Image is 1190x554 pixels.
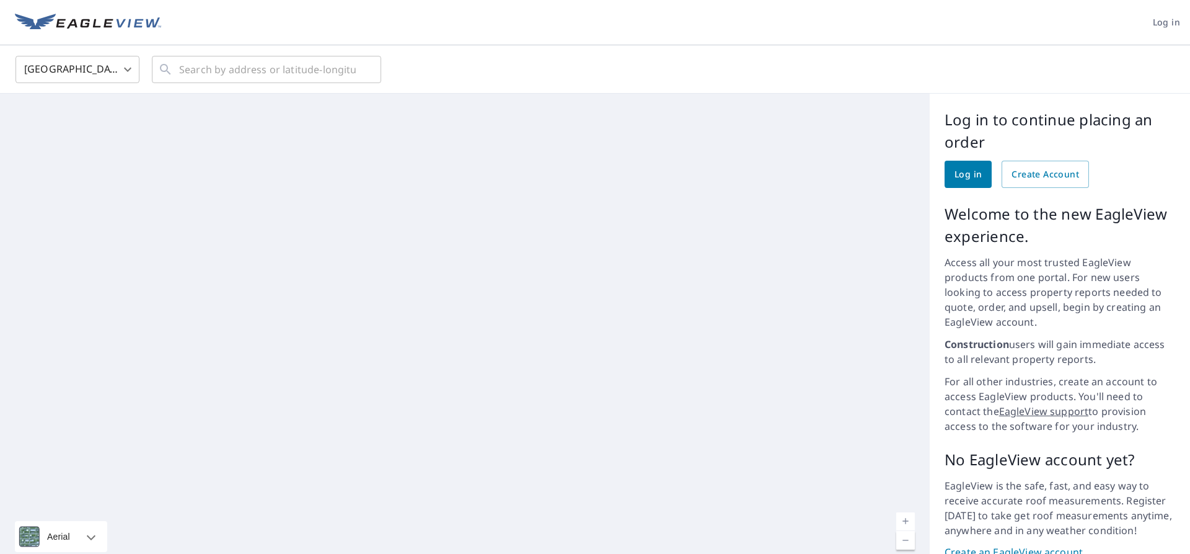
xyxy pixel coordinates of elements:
span: Log in [1153,15,1180,30]
a: EagleView support [999,404,1089,418]
div: Aerial [15,521,107,552]
p: For all other industries, create an account to access EagleView products. You'll need to contact ... [945,374,1175,434]
a: Current Level 5, Zoom In [896,512,915,531]
p: EagleView is the safe, fast, and easy way to receive accurate roof measurements. Register [DATE] ... [945,478,1175,538]
p: Log in to continue placing an order [945,109,1175,153]
div: [GEOGRAPHIC_DATA] [15,52,139,87]
img: EV Logo [15,14,161,32]
a: Current Level 5, Zoom Out [896,531,915,550]
a: Log in [945,161,992,188]
p: Welcome to the new EagleView experience. [945,203,1175,248]
a: Create Account [1002,161,1089,188]
strong: Construction [945,337,1009,351]
div: Aerial [43,521,74,552]
input: Search by address or latitude-longitude [179,52,356,87]
p: Access all your most trusted EagleView products from one portal. For new users looking to access ... [945,255,1175,329]
p: No EagleView account yet? [945,449,1175,471]
span: Create Account [1011,167,1079,182]
span: Log in [954,167,982,182]
p: users will gain immediate access to all relevant property reports. [945,337,1175,367]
